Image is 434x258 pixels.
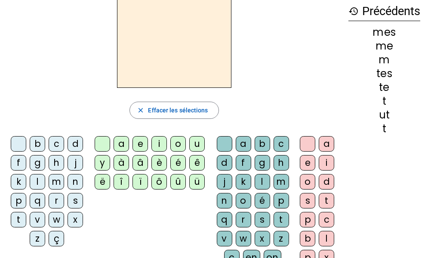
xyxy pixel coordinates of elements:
h3: Précédents [348,2,420,21]
div: g [255,155,270,171]
div: ï [132,174,148,190]
div: a [319,136,334,152]
div: e [132,136,148,152]
div: l [319,231,334,246]
mat-icon: history [348,6,359,16]
div: z [30,231,45,246]
div: à [114,155,129,171]
div: j [217,174,232,190]
div: m [348,55,420,65]
div: b [30,136,45,152]
div: d [319,174,334,190]
div: z [274,231,289,246]
div: b [255,136,270,152]
div: i [319,155,334,171]
div: te [348,82,420,93]
div: ë [95,174,110,190]
div: b [300,231,315,246]
div: x [68,212,83,227]
div: p [274,193,289,208]
button: Effacer les sélections [129,102,219,119]
div: é [170,155,186,171]
mat-icon: close [137,106,145,114]
div: n [217,193,232,208]
div: m [274,174,289,190]
div: s [255,212,270,227]
div: w [236,231,251,246]
div: k [236,174,251,190]
div: q [30,193,45,208]
div: o [300,174,315,190]
div: c [274,136,289,152]
div: t [348,124,420,134]
div: d [68,136,83,152]
div: t [274,212,289,227]
div: u [189,136,205,152]
div: w [49,212,64,227]
div: ü [189,174,205,190]
div: r [236,212,251,227]
div: i [151,136,167,152]
div: d [217,155,232,171]
span: Effacer les sélections [148,105,208,115]
div: s [68,193,83,208]
div: f [236,155,251,171]
div: me [348,41,420,51]
div: é [255,193,270,208]
div: t [319,193,334,208]
div: a [236,136,251,152]
div: j [68,155,83,171]
div: â [132,155,148,171]
div: î [114,174,129,190]
div: l [30,174,45,190]
div: q [217,212,232,227]
div: û [170,174,186,190]
div: c [49,136,64,152]
div: c [319,212,334,227]
div: p [300,212,315,227]
div: h [49,155,64,171]
div: v [217,231,232,246]
div: n [68,174,83,190]
div: a [114,136,129,152]
div: mes [348,27,420,37]
div: ê [189,155,205,171]
div: f [11,155,26,171]
div: h [274,155,289,171]
div: t [348,96,420,106]
div: e [300,155,315,171]
div: k [11,174,26,190]
div: o [170,136,186,152]
div: g [30,155,45,171]
div: tes [348,68,420,79]
div: y [95,155,110,171]
div: ç [49,231,64,246]
div: r [49,193,64,208]
div: o [236,193,251,208]
div: l [255,174,270,190]
div: ô [151,174,167,190]
div: è [151,155,167,171]
div: s [300,193,315,208]
div: t [11,212,26,227]
div: ut [348,110,420,120]
div: x [255,231,270,246]
div: v [30,212,45,227]
div: p [11,193,26,208]
div: m [49,174,64,190]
